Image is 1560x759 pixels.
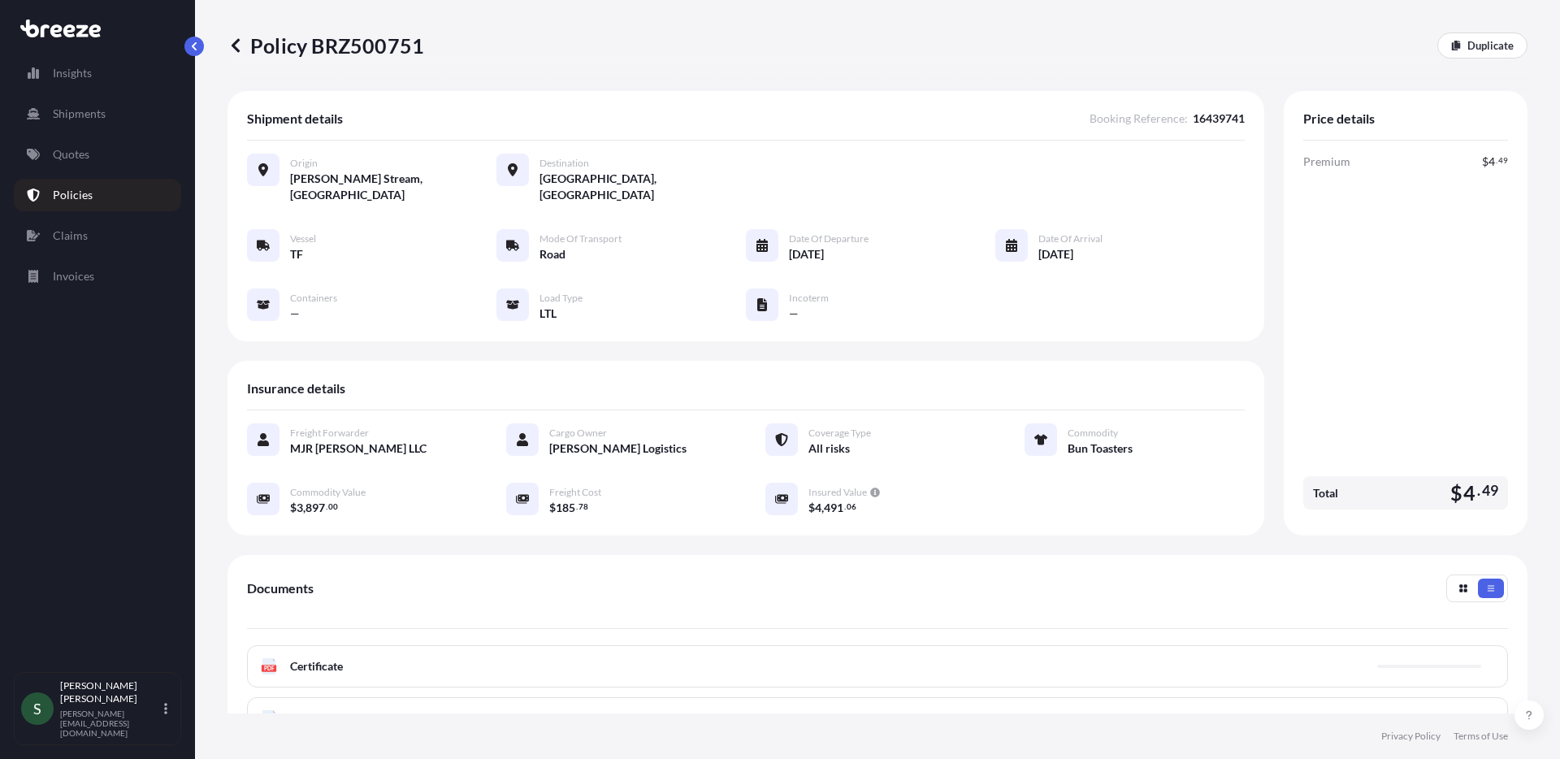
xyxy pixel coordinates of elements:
span: 3 [297,502,303,514]
span: — [789,306,799,322]
span: Total [1313,485,1338,501]
p: Policy BRZ500751 [227,33,424,59]
span: . [576,504,578,510]
span: . [1496,158,1497,163]
span: Shipment details [247,111,343,127]
p: Quotes [53,146,89,163]
span: Insurance details [247,380,345,397]
span: $ [1450,483,1462,503]
span: Premium [1303,154,1350,170]
span: 00 [328,504,338,510]
p: Invoices [53,268,94,284]
span: TF [290,246,303,262]
span: [PERSON_NAME] Stream, [GEOGRAPHIC_DATA] [290,171,496,203]
span: Destination [539,157,589,170]
span: Vessel [290,232,316,245]
span: Road [539,246,565,262]
span: Mode of Transport [539,232,622,245]
a: Terms of Use [1454,730,1508,743]
span: . [1477,486,1480,496]
a: Shipments [14,98,181,130]
p: Claims [53,228,88,244]
span: , [303,502,305,514]
span: [PERSON_NAME] Logistics [549,440,687,457]
span: MJR [PERSON_NAME] LLC [290,440,427,457]
a: Insights [14,57,181,89]
span: 4 [1463,483,1475,503]
span: 06 [847,504,856,510]
a: Claims [14,219,181,252]
span: Incoterm [789,292,829,305]
a: Quotes [14,138,181,171]
span: 897 [305,502,325,514]
span: Commodity [1068,427,1118,440]
p: Shipments [53,106,106,122]
span: Policy Full Terms and Conditions [290,710,456,726]
span: Freight Cost [549,486,601,499]
span: Bun Toasters [1068,440,1133,457]
text: PDF [264,666,275,671]
span: . [844,504,846,510]
span: Price details [1303,111,1375,127]
a: Policies [14,179,181,211]
a: Duplicate [1437,33,1527,59]
a: Privacy Policy [1381,730,1441,743]
span: Insured Value [808,486,867,499]
span: [GEOGRAPHIC_DATA], [GEOGRAPHIC_DATA] [539,171,746,203]
p: [PERSON_NAME] [PERSON_NAME] [60,679,161,705]
span: Booking Reference : [1090,111,1188,127]
span: $ [1482,156,1488,167]
span: Certificate [290,658,343,674]
span: Origin [290,157,318,170]
span: Freight Forwarder [290,427,369,440]
span: $ [290,502,297,514]
span: Date of Arrival [1038,232,1103,245]
span: LTL [539,306,557,322]
span: S [33,700,41,717]
span: , [821,502,824,514]
span: Load Type [539,292,583,305]
span: Commodity Value [290,486,366,499]
span: 16439741 [1193,111,1245,127]
span: 491 [824,502,843,514]
span: 49 [1482,486,1498,496]
span: 78 [578,504,588,510]
p: Insights [53,65,92,81]
p: [PERSON_NAME][EMAIL_ADDRESS][DOMAIN_NAME] [60,709,161,738]
span: — [290,306,300,322]
span: 4 [1488,156,1495,167]
a: PDFPolicy Full Terms and Conditions [247,697,1508,739]
span: . [326,504,327,510]
span: Cargo Owner [549,427,607,440]
span: [DATE] [1038,246,1073,262]
span: [DATE] [789,246,824,262]
span: $ [808,502,815,514]
span: Coverage Type [808,427,871,440]
span: $ [549,502,556,514]
p: Policies [53,187,93,203]
span: 49 [1498,158,1508,163]
p: Duplicate [1467,37,1514,54]
span: Containers [290,292,337,305]
span: Documents [247,580,314,596]
a: Invoices [14,260,181,293]
span: 4 [815,502,821,514]
span: Date of Departure [789,232,869,245]
span: All risks [808,440,850,457]
span: 185 [556,502,575,514]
